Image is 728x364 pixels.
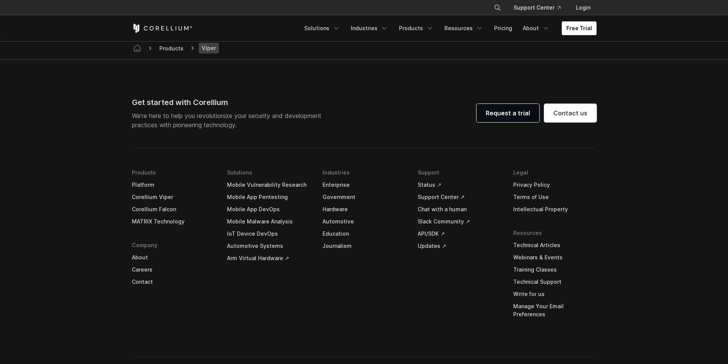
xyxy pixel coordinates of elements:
a: Automotive Systems [227,240,310,252]
a: Products [394,21,438,35]
a: Mobile App DevOps [227,203,310,215]
a: Manage Your Email Preferences [513,300,597,320]
a: Government [323,191,406,203]
a: Automotive [323,215,406,228]
a: Slack Community ↗ [418,215,501,228]
a: Privacy Policy [513,179,597,191]
a: Careers [132,264,215,276]
a: Webinars & Events [513,251,597,264]
a: About [518,21,554,35]
a: Technical Articles [513,239,597,251]
a: Corellium Falcon [132,203,215,215]
div: Products [156,44,186,52]
a: Contact us [544,104,597,122]
a: Training Classes [513,264,597,276]
a: Journalism [323,240,406,252]
a: Arm Virtual Hardware ↗ [227,252,310,264]
a: Corellium Home [132,24,193,33]
a: Hardware [323,203,406,215]
a: Terms of Use [513,191,597,203]
a: API/SDK ↗ [418,228,501,240]
a: Mobile Malware Analysis [227,215,310,228]
a: Chat with a human [418,203,501,215]
div: Navigation Menu [485,1,597,15]
button: Search [491,1,504,15]
div: Navigation Menu [300,21,597,35]
a: Pricing [490,21,517,35]
a: Login [570,1,597,15]
a: Intellectual Property [513,203,597,215]
div: Get started with Corellium [132,97,328,108]
a: Contact [132,276,215,288]
a: MATRIX Technology [132,215,215,228]
span: Products [156,44,186,53]
a: Solutions [300,21,345,35]
a: Request a trial [477,104,539,122]
a: Status ↗ [418,179,501,191]
div: Navigation Menu [132,167,597,332]
a: IoT Device DevOps [227,228,310,240]
a: Mobile Vulnerability Research [227,179,310,191]
a: Enterprise [323,179,406,191]
a: Support Center ↗ [418,191,501,203]
a: Technical Support [513,276,597,288]
p: We’re here to help you revolutionize your security and development practices with pioneering tech... [132,111,328,129]
a: Write for us [513,288,597,300]
a: Updates ↗ [418,240,501,252]
a: Resources [440,21,488,35]
a: Corellium home [130,43,144,53]
span: Viper [199,43,219,53]
a: Corellium Viper [132,191,215,203]
a: Free Trial [562,21,597,35]
a: Education [323,228,406,240]
a: Industries [346,21,393,35]
a: About [132,251,215,264]
a: Mobile App Pentesting [227,191,310,203]
a: Support Center [507,1,567,15]
a: Platform [132,179,215,191]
